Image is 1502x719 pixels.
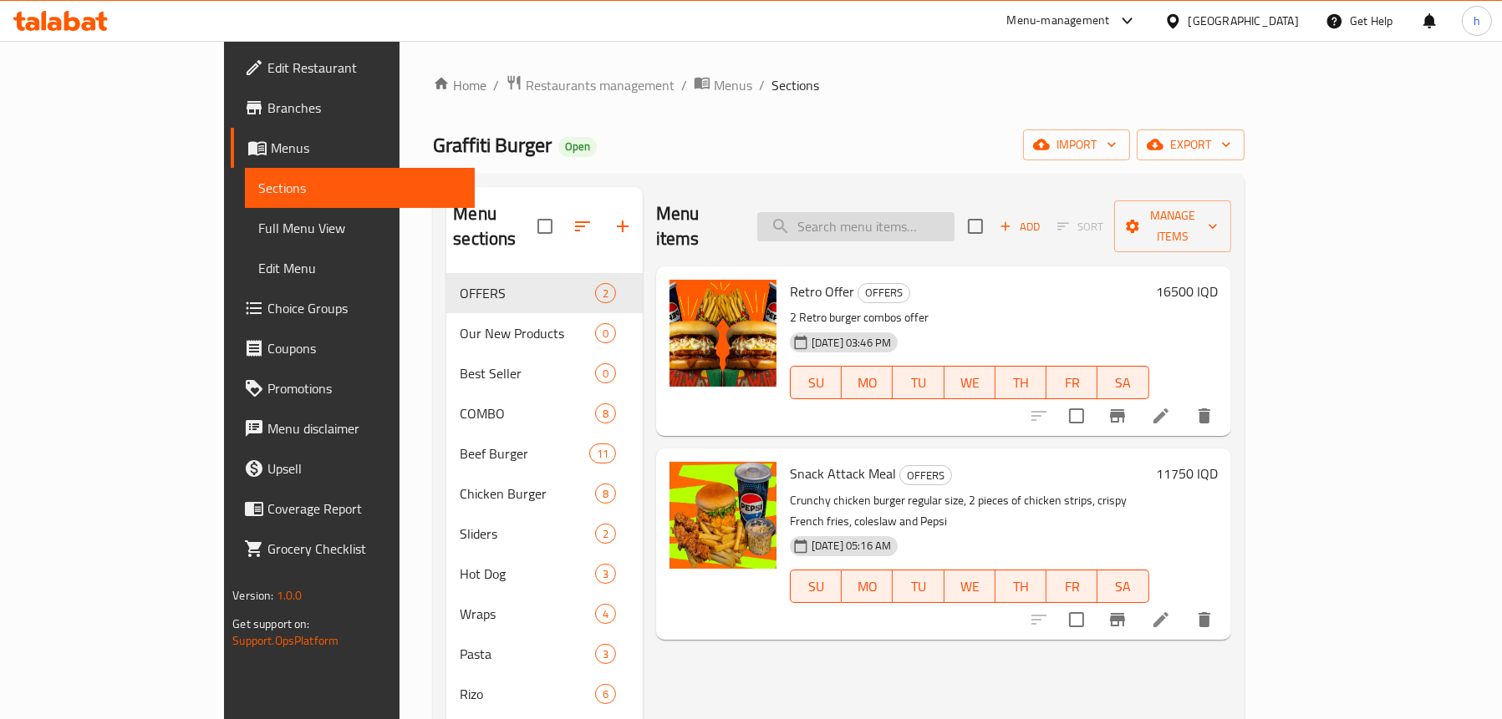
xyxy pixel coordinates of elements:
span: TU [899,371,937,395]
a: Coverage Report [231,489,475,529]
span: 3 [596,646,615,662]
span: Choice Groups [267,298,461,318]
div: Our New Products0 [446,313,643,353]
span: 4 [596,606,615,622]
span: Our New Products [460,323,594,343]
span: Version: [232,585,273,606]
span: Wraps [460,604,594,624]
div: items [595,403,616,423]
div: items [595,323,616,343]
button: WE [944,570,995,603]
p: Crunchy chicken burger regular size, 2 pieces of chicken strips, crispy French fries, coleslaw an... [790,490,1149,532]
span: Menu disclaimer [267,418,461,438]
span: 2 [596,286,615,301]
span: Select to update [1059,602,1094,637]
a: Upsell [231,448,475,489]
span: Beef Burger [460,443,588,463]
a: Choice Groups [231,288,475,328]
span: Promotions [267,378,461,398]
div: items [595,644,616,664]
span: Restaurants management [526,75,675,95]
span: Manage items [1128,205,1217,247]
span: Pasta [460,644,594,664]
span: Hot Dog [460,564,594,584]
nav: breadcrumb [433,74,1244,96]
button: Add section [603,206,643,246]
li: / [759,75,765,95]
button: import [1023,129,1130,160]
a: Edit Menu [245,248,475,288]
a: Branches [231,88,475,128]
a: Support.OpsPlatform [232,630,339,651]
span: Graffiti Burger [433,126,552,164]
button: TU [893,570,944,603]
button: WE [944,366,995,399]
button: Add [993,214,1046,240]
span: 0 [596,366,615,382]
span: Retro Offer [790,279,854,304]
span: Select to update [1059,398,1094,433]
button: SA [1097,570,1148,603]
span: TH [1002,371,1040,395]
span: Select section [958,209,993,244]
span: SA [1104,575,1142,599]
span: 8 [596,486,615,502]
div: Sliders2 [446,514,643,554]
div: items [595,604,616,624]
button: Manage items [1114,200,1230,252]
span: Coverage Report [267,499,461,519]
h2: Menu sections [453,201,537,251]
a: Promotions [231,368,475,408]
span: COMBO [460,403,594,423]
span: Edit Restaurant [267,58,461,78]
div: [GEOGRAPHIC_DATA] [1189,12,1299,30]
div: Best Seller0 [446,353,643,393]
button: Branch-specific-item [1097,396,1138,436]
div: Menu-management [1007,11,1110,31]
span: Get support on: [232,613,309,635]
div: Pasta3 [446,634,643,674]
button: delete [1184,600,1225,640]
span: Grocery Checklist [267,539,461,559]
span: 0 [596,326,615,342]
span: Add item [993,214,1046,240]
div: COMBO8 [446,393,643,433]
img: Snack Attack Meal [670,462,776,569]
button: SU [790,570,842,603]
span: Sections [258,178,461,198]
h2: Menu items [656,201,737,251]
div: items [589,443,616,463]
a: Coupons [231,328,475,368]
a: Menu disclaimer [231,408,475,448]
span: import [1036,134,1117,155]
div: Rizo [460,684,594,704]
span: 1.0.0 [277,585,303,606]
a: Edit menu item [1151,406,1171,426]
span: TH [1002,575,1040,599]
div: Sliders [460,524,594,544]
button: TH [995,570,1046,603]
button: TH [995,366,1046,399]
button: FR [1046,366,1097,399]
div: Beef Burger11 [446,433,643,473]
span: Upsell [267,458,461,478]
span: Chicken Burger [460,484,594,504]
button: Branch-specific-item [1097,600,1138,640]
button: MO [842,366,893,399]
span: MO [848,371,886,395]
span: Open [558,139,597,154]
span: Select all sections [527,209,563,244]
span: SU [797,371,835,395]
div: Chicken Burger8 [446,473,643,514]
div: items [595,363,616,383]
span: Full Menu View [258,218,461,238]
span: Menus [714,75,752,95]
span: WE [951,575,989,599]
span: Snack Attack Meal [790,461,896,486]
a: Menus [231,128,475,168]
span: 6 [596,686,615,702]
span: Edit Menu [258,258,461,278]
